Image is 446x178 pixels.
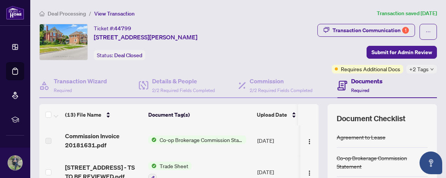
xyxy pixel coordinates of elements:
span: Deal Closed [114,52,142,59]
div: Agreement to Lease [337,133,385,141]
span: Co-op Brokerage Commission Statement [157,136,246,144]
div: Ticket #: [94,24,131,33]
span: 2/2 Required Fields Completed [152,87,215,93]
td: [DATE] [254,125,306,156]
span: 2/2 Required Fields Completed [250,87,312,93]
span: down [430,67,434,71]
span: [STREET_ADDRESS][PERSON_NAME] [94,33,197,42]
div: Co-op Brokerage Commission Statement [337,154,428,170]
span: View Transaction [94,10,135,17]
span: Required [351,87,369,93]
span: Document Checklist [337,113,406,124]
span: home [39,11,45,16]
img: Status Icon [148,136,157,144]
img: Profile Icon [8,156,22,170]
article: Transaction saved [DATE] [377,9,437,18]
span: (13) File Name [65,111,101,119]
span: Commission Invoice 20181631.pdf [65,131,142,150]
th: (13) File Name [62,104,145,125]
span: Upload Date [257,111,287,119]
img: logo [6,6,24,20]
button: Submit for Admin Review [367,46,437,59]
img: IMG-X12266208_1.jpg [40,24,87,60]
span: Deal Processing [48,10,86,17]
span: Trade Sheet [157,162,191,170]
button: Logo [303,166,315,178]
span: ellipsis [426,29,431,34]
th: Upload Date [254,104,305,125]
div: Status: [94,50,145,60]
span: +2 Tags [409,65,429,73]
img: Status Icon [148,162,157,170]
img: Logo [306,170,312,176]
button: Open asap [420,151,442,174]
li: / [89,9,91,18]
button: Status IconCo-op Brokerage Commission Statement [148,136,246,144]
button: Transaction Communication1 [317,24,415,37]
button: Logo [303,134,315,147]
div: 1 [402,27,409,34]
div: Transaction Communication [333,24,409,36]
h4: Transaction Wizard [54,77,107,86]
span: Requires Additional Docs [341,65,400,73]
h4: Details & People [152,77,215,86]
h4: Commission [250,77,312,86]
span: 44799 [114,25,131,32]
h4: Documents [351,77,382,86]
span: Submit for Admin Review [371,46,432,58]
img: Logo [306,139,312,145]
span: Required [54,87,72,93]
th: Document Tag(s) [145,104,254,125]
